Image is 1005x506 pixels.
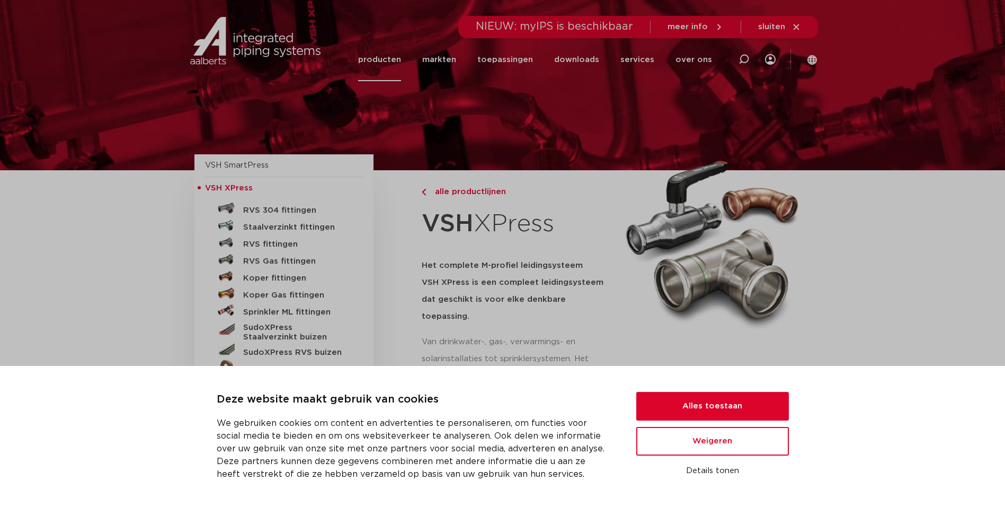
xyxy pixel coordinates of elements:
img: chevron-right.svg [422,189,426,196]
a: toepassingen [477,38,533,81]
h5: RVS Gas fittingen [243,257,348,266]
h5: Staalverzinkt fittingen [243,223,348,232]
span: alle productlijnen [429,188,506,196]
h5: Sprinkler ML fittingen [243,308,348,317]
button: Weigeren [636,427,789,456]
h5: SudoXPress Staalverzinkt buizen [243,323,348,342]
h5: RVS fittingen [243,240,348,249]
a: alle productlijnen [422,186,613,198]
h5: Het complete M-profiel leidingsysteem VSH XPress is een compleet leidingsysteem dat geschikt is v... [422,257,613,325]
p: Van drinkwater-, gas-, verwarmings- en solarinstallaties tot sprinklersystemen. Het assortiment b... [422,334,613,385]
p: Deze website maakt gebruik van cookies [217,391,611,408]
h5: RVS 304 fittingen [243,206,348,215]
a: RVS fittingen [205,234,363,251]
a: over ons [675,38,712,81]
a: meer info [668,22,724,32]
div: my IPS [765,38,776,81]
a: RVS Gas fittingen [205,251,363,268]
span: VSH XPress [205,184,253,192]
a: sluiten [758,22,801,32]
span: sluiten [758,23,785,31]
h5: SudoXPress RVS buizen [243,348,348,357]
a: services [620,38,654,81]
button: Details tonen [636,462,789,480]
nav: Menu [358,38,712,81]
a: VSH SmartPress [205,161,269,169]
a: RVS 304 fittingen [205,200,363,217]
a: Sprinkler ML buizen [205,359,363,376]
h1: XPress [422,204,613,245]
a: producten [358,38,401,81]
button: Alles toestaan [636,392,789,421]
span: meer info [668,23,708,31]
a: SudoXPress RVS buizen [205,342,363,359]
p: We gebruiken cookies om content en advertenties te personaliseren, om functies voor social media ... [217,417,611,481]
a: markten [422,38,456,81]
h5: Sprinkler ML buizen [243,365,348,374]
a: downloads [554,38,599,81]
a: Koper Gas fittingen [205,285,363,302]
a: Staalverzinkt fittingen [205,217,363,234]
a: Koper fittingen [205,268,363,285]
span: NIEUW: myIPS is beschikbaar [476,21,633,32]
a: SudoXPress Staalverzinkt buizen [205,319,363,342]
a: Sprinkler ML fittingen [205,302,363,319]
h5: Koper fittingen [243,274,348,283]
h5: Koper Gas fittingen [243,291,348,300]
strong: VSH [422,212,474,236]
